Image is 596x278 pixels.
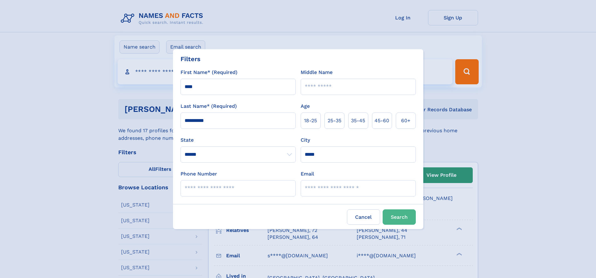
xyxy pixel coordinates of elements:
[181,136,296,144] label: State
[347,209,380,225] label: Cancel
[304,117,317,124] span: 18‑25
[301,102,310,110] label: Age
[374,117,389,124] span: 45‑60
[181,170,217,178] label: Phone Number
[301,136,310,144] label: City
[328,117,341,124] span: 25‑35
[181,69,237,76] label: First Name* (Required)
[401,117,410,124] span: 60+
[181,54,201,64] div: Filters
[301,170,314,178] label: Email
[301,69,333,76] label: Middle Name
[351,117,365,124] span: 35‑45
[181,102,237,110] label: Last Name* (Required)
[383,209,416,225] button: Search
